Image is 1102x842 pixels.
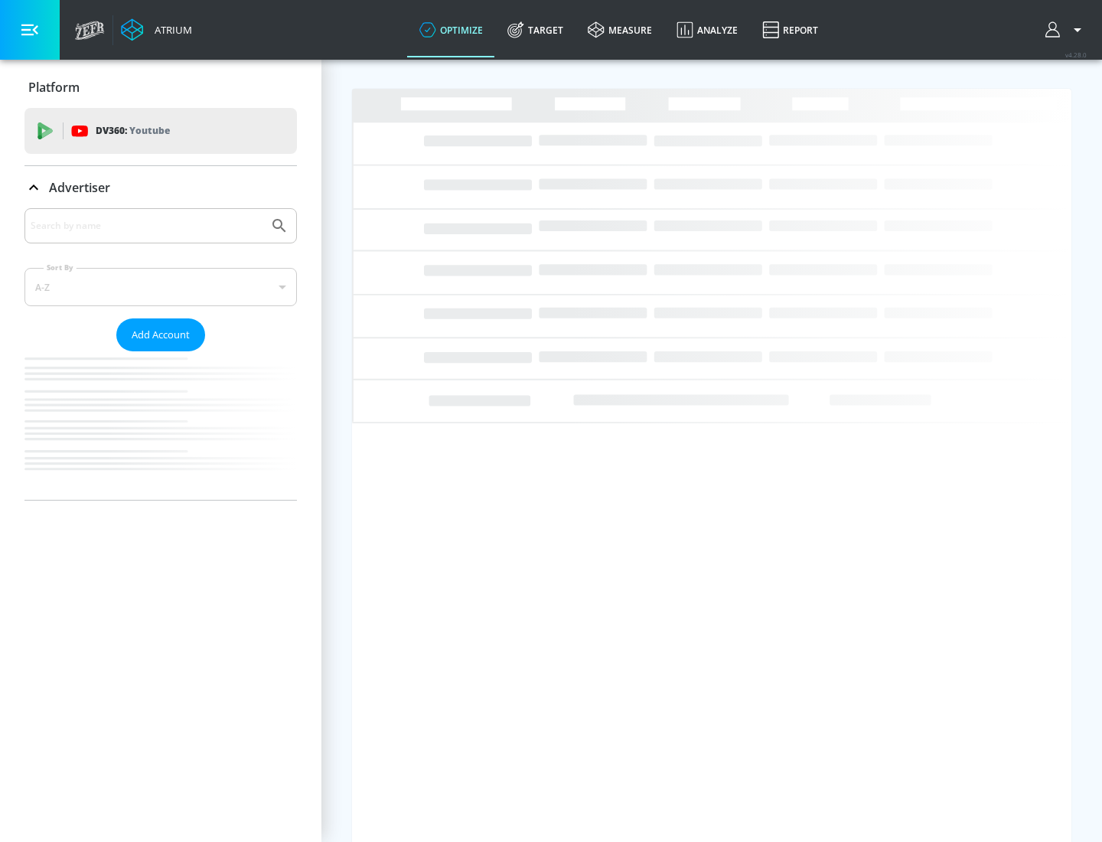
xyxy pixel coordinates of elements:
[148,23,192,37] div: Atrium
[28,79,80,96] p: Platform
[96,122,170,139] p: DV360:
[407,2,495,57] a: optimize
[1065,51,1087,59] span: v 4.28.0
[24,166,297,209] div: Advertiser
[575,2,664,57] a: measure
[132,326,190,344] span: Add Account
[664,2,750,57] a: Analyze
[24,268,297,306] div: A-Z
[750,2,830,57] a: Report
[121,18,192,41] a: Atrium
[24,351,297,500] nav: list of Advertiser
[495,2,575,57] a: Target
[44,263,77,273] label: Sort By
[31,216,262,236] input: Search by name
[116,318,205,351] button: Add Account
[49,179,110,196] p: Advertiser
[24,108,297,154] div: DV360: Youtube
[24,66,297,109] div: Platform
[129,122,170,139] p: Youtube
[24,208,297,500] div: Advertiser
